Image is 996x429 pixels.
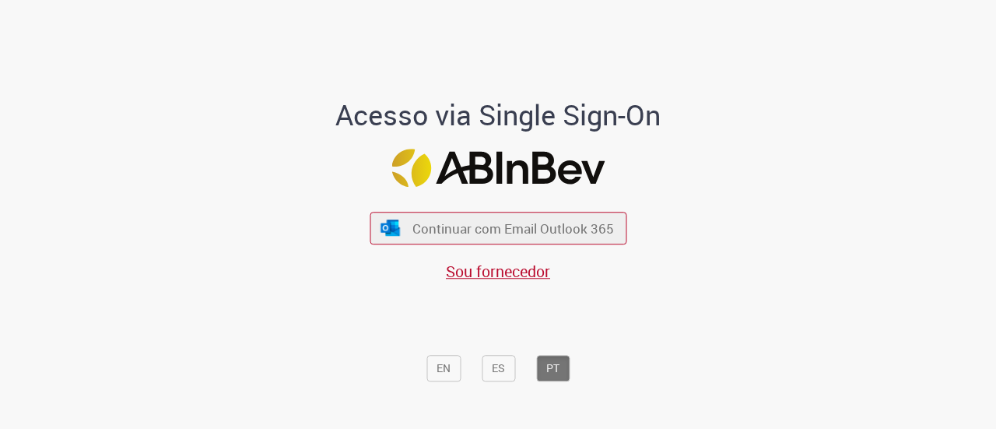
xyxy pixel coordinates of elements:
button: ícone Azure/Microsoft 360 Continuar com Email Outlook 365 [370,213,626,244]
a: Sou fornecedor [446,261,550,282]
h1: Acesso via Single Sign-On [282,100,714,131]
span: Continuar com Email Outlook 365 [412,220,614,237]
button: EN [426,355,461,382]
button: ES [482,355,515,382]
img: ícone Azure/Microsoft 360 [380,220,402,236]
img: Logo ABInBev [391,149,605,187]
button: PT [536,355,570,382]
